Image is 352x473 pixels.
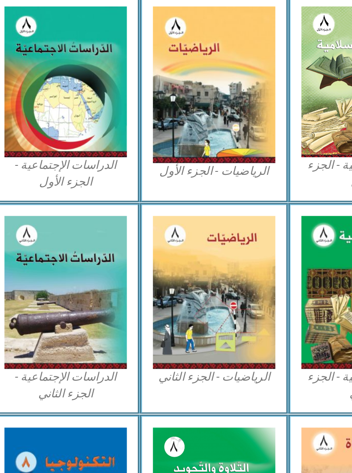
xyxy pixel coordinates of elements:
[8,303,80,322] figcaption: الدراسات الإجتماعية - الجزء الثاني
[184,177,256,197] figcaption: التربية الإسلامية - الجزء الأول
[184,88,256,177] img: Islamic8A-Cover
[96,181,168,190] figcaption: الرياضيات - الجزء الأول​
[96,338,168,427] img: Recitation8Acover
[96,427,168,436] figcaption: التلاوة والتجويد
[272,432,344,451] figcaption: العلوم والحياة - الجزء الأول
[8,436,80,446] figcaption: التكنولوجيا
[96,303,168,312] figcaption: الرياضيات - الجزء الثاني
[184,303,256,322] figcaption: التربية الإسلامية - الجزء الثاني
[184,428,256,448] figcaption: العلوم والحياة - الجزء الثاني
[272,302,344,311] figcaption: اللغة العربية - الجزء الثاني
[8,177,80,197] figcaption: الدراسات الإجتماعية - الجزء الأول​
[272,178,344,187] figcaption: اللغة العربية - الجزء الأول​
